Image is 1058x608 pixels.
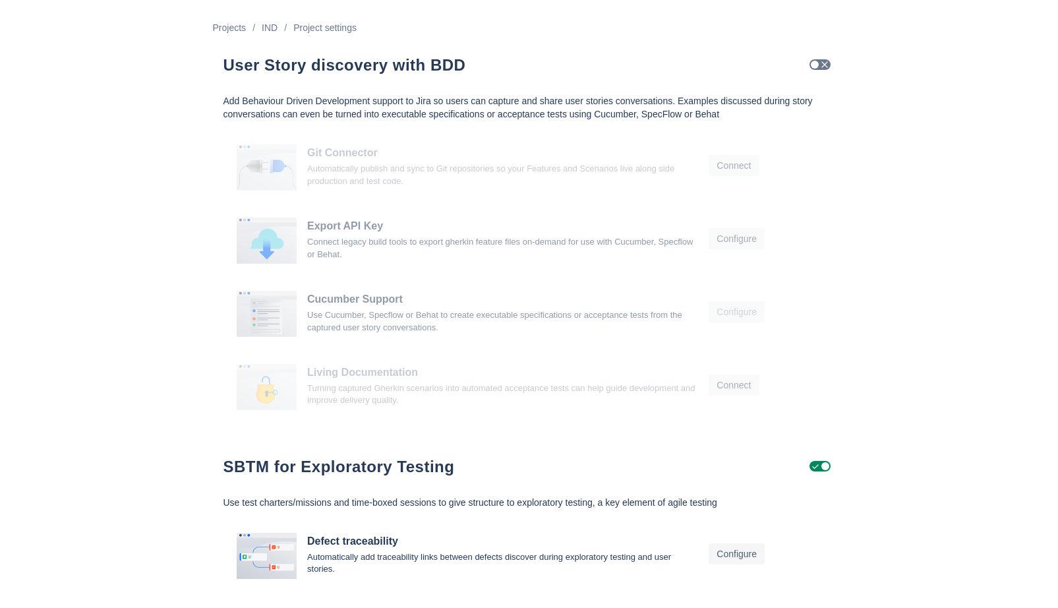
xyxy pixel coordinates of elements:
[262,20,278,36] a: IND
[213,20,247,36] a: Projects
[717,228,757,249] span: Configure
[307,364,698,380] h3: Living Documentation
[237,218,297,264] img: 2y333a7zPOGPUgP98Dt6g889MBDDz38N21tVM8cWutFAAAAAElFTkSuQmCC
[278,20,293,36] div: /
[237,533,297,579] img: PwwcOHj34BvnjR0StUHUAAAAAASUVORK5CYII=
[709,375,759,396] button: Connect
[307,218,698,234] h3: Export API Key
[237,291,297,337] img: vhH2hqtHqhtfwMUtl0c5csJQQAAAABJRU5ErkJggg==
[246,20,262,36] div: /
[293,20,357,36] a: Project settings
[237,364,297,410] img: e52e3d1eb0d6909af0b0184d9594f73b.png
[709,301,765,322] button: Configure
[709,543,765,564] button: Configure
[223,55,732,75] h1: User Story discovery with BDD
[819,59,830,70] span: Check
[307,382,698,407] p: Turning captured Gherkin scenarios into automated acceptance tests can help guide development and...
[307,551,698,576] p: Automatically add traceability links between defects discover during exploratory testing and user...
[237,144,297,191] img: frLO3nNNOywAAAABJRU5ErkJggg==
[307,163,698,187] p: Automatically publish and sync to Git repositories so your Features and Scenarios live along side...
[307,309,698,334] p: Use Cucumber, Specflow or Behat to create executable specifications or acceptance tests from the ...
[709,228,765,249] button: Configure
[223,95,835,121] p: Add Behaviour Driven Development support to Jira so users can capture and share user stories conv...
[307,533,698,549] h3: Defect traceability
[307,236,698,260] p: Connect legacy build tools to export gherkin feature files on-demand for use with Cucumber, Specf...
[717,301,757,322] span: Configure
[223,497,835,510] p: Use test charters/missions and time-boxed sessions to give structure to exploratory testing, a ke...
[307,291,698,307] h3: Cucumber Support
[709,155,759,176] button: Connect
[223,457,732,477] h1: SBTM for Exploratory Testing
[810,461,821,471] span: Uncheck
[307,144,698,161] h3: Git Connector
[717,375,751,396] span: Connect
[717,543,757,564] span: Configure
[717,155,751,176] span: Connect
